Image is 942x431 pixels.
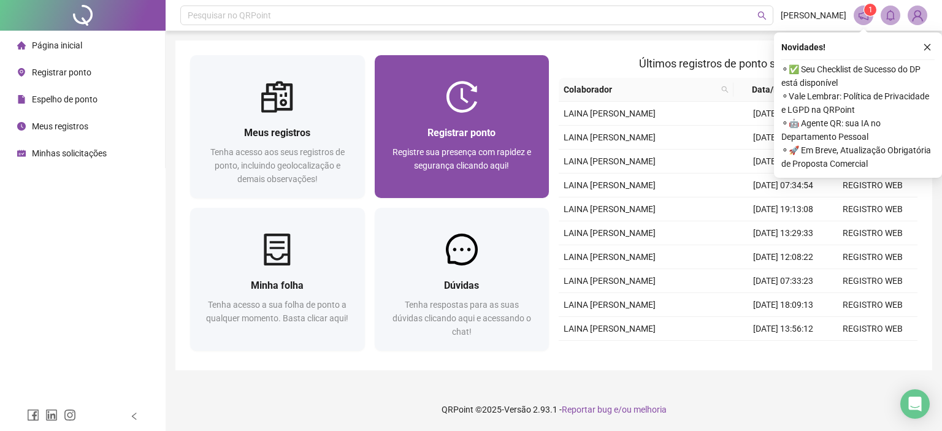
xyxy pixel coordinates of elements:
span: Registrar ponto [32,67,91,77]
td: [DATE] 12:08:22 [738,245,828,269]
td: [DATE] 18:15:38 [738,102,828,126]
span: LAINA [PERSON_NAME] [564,132,656,142]
th: Data/Hora [733,78,821,102]
span: Minha folha [251,280,304,291]
span: LAINA [PERSON_NAME] [564,324,656,334]
td: REGISTRO WEB [828,293,917,317]
span: Últimos registros de ponto sincronizados [639,57,837,70]
td: REGISTRO WEB [828,221,917,245]
span: Registre sua presença com rapidez e segurança clicando aqui! [392,147,531,170]
span: LAINA [PERSON_NAME] [564,180,656,190]
span: linkedin [45,409,58,421]
span: LAINA [PERSON_NAME] [564,300,656,310]
td: [DATE] 07:34:54 [738,174,828,197]
span: Tenha acesso aos seus registros de ponto, incluindo geolocalização e demais observações! [210,147,345,184]
span: LAINA [PERSON_NAME] [564,109,656,118]
span: Tenha respostas para as suas dúvidas clicando aqui e acessando o chat! [392,300,531,337]
td: REGISTRO WEB [828,197,917,221]
td: REGISTRO WEB [828,174,917,197]
span: LAINA [PERSON_NAME] [564,252,656,262]
span: left [130,412,139,421]
span: instagram [64,409,76,421]
span: schedule [17,149,26,158]
a: DúvidasTenha respostas para as suas dúvidas clicando aqui e acessando o chat! [375,208,549,351]
span: notification [858,10,869,21]
td: REGISTRO WEB [828,245,917,269]
span: Registrar ponto [427,127,496,139]
td: [DATE] 18:09:13 [738,293,828,317]
span: Versão [504,405,531,414]
footer: QRPoint © 2025 - 2.93.1 - [166,388,942,431]
span: Reportar bug e/ou melhoria [562,405,667,414]
span: Novidades ! [781,40,825,54]
span: Colaborador [564,83,716,96]
span: Dúvidas [444,280,479,291]
span: file [17,95,26,104]
span: close [923,43,932,51]
span: bell [885,10,896,21]
sup: 1 [864,4,876,16]
span: Data/Hora [738,83,806,96]
td: [DATE] 12:08:38 [738,150,828,174]
span: search [757,11,767,20]
td: REGISTRO WEB [828,317,917,341]
a: Meus registrosTenha acesso aos seus registros de ponto, incluindo geolocalização e demais observa... [190,55,365,198]
span: Espelho de ponto [32,94,98,104]
span: ⚬ 🤖 Agente QR: sua IA no Departamento Pessoal [781,116,935,143]
a: Registrar pontoRegistre sua presença com rapidez e segurança clicando aqui! [375,55,549,198]
span: ⚬ 🚀 Em Breve, Atualização Obrigatória de Proposta Comercial [781,143,935,170]
span: facebook [27,409,39,421]
span: LAINA [PERSON_NAME] [564,156,656,166]
td: REGISTRO WEB [828,269,917,293]
div: Open Intercom Messenger [900,389,930,419]
span: LAINA [PERSON_NAME] [564,204,656,214]
span: search [721,86,729,93]
td: [DATE] 12:04:49 [738,341,828,365]
span: LAINA [PERSON_NAME] [564,276,656,286]
span: ⚬ ✅ Seu Checklist de Sucesso do DP está disponível [781,63,935,90]
span: environment [17,68,26,77]
span: Meus registros [32,121,88,131]
td: [DATE] 19:13:08 [738,197,828,221]
td: [DATE] 07:33:23 [738,269,828,293]
span: Tenha acesso a sua folha de ponto a qualquer momento. Basta clicar aqui! [206,300,348,323]
td: [DATE] 13:56:12 [738,317,828,341]
a: Minha folhaTenha acesso a sua folha de ponto a qualquer momento. Basta clicar aqui! [190,208,365,351]
td: [DATE] 13:29:33 [738,221,828,245]
span: Meus registros [244,127,310,139]
td: [DATE] 14:02:05 [738,126,828,150]
span: Página inicial [32,40,82,50]
img: 90501 [908,6,927,25]
span: home [17,41,26,50]
span: LAINA [PERSON_NAME] [564,228,656,238]
td: REGISTRO WEB [828,341,917,365]
span: 1 [868,6,873,14]
span: clock-circle [17,122,26,131]
span: Minhas solicitações [32,148,107,158]
span: search [719,80,731,99]
span: [PERSON_NAME] [781,9,846,22]
span: ⚬ Vale Lembrar: Política de Privacidade e LGPD na QRPoint [781,90,935,116]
